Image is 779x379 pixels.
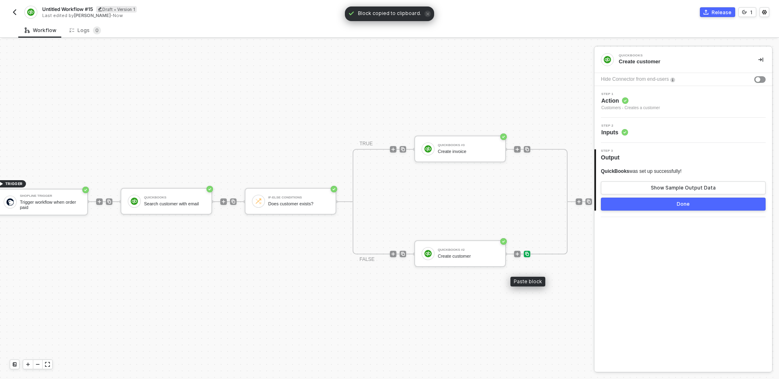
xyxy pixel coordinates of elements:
img: integration-icon [27,9,34,16]
img: copy-paste [107,199,112,204]
div: Step 3Output QuickBookswas set up successfully!Show Sample Output DataDone [594,149,772,211]
span: icon-play [97,199,102,204]
button: back [10,7,19,17]
span: Step 1 [601,93,660,96]
button: Release [700,7,735,17]
span: [PERSON_NAME] [74,13,111,18]
span: icon-expand [45,362,50,367]
div: Create invoice [438,149,499,154]
span: icon-play [391,252,396,256]
span: icon-success-page [500,134,507,140]
span: icon-versioning [742,10,747,15]
img: icon [424,250,432,257]
span: TRIGGER [5,181,23,187]
div: Last edited by - Now [42,13,389,19]
span: icon-success-page [331,186,337,192]
div: QuickBooks [144,196,205,199]
img: copy-paste [525,252,529,256]
span: Inputs [601,128,628,136]
div: Show Sample Output Data [651,185,716,191]
img: icon [255,198,262,205]
div: Logs [69,26,101,34]
div: Step 2Inputs [594,124,772,136]
div: Step 1Action Customers - Creates a customer [594,93,772,111]
div: Done [677,201,690,207]
img: icon-info [670,78,675,82]
div: Workflow [25,27,56,34]
span: icon-success-page [500,238,507,245]
span: icon-play [515,147,520,152]
div: Create customer [619,58,745,65]
img: copy-paste [400,252,405,256]
span: icon-success-page [82,187,89,193]
span: icon-check [348,10,355,17]
div: TRUE [359,140,373,148]
span: Step 3 [601,149,623,153]
span: Untitled Workflow #15 [42,6,93,13]
div: If-Else Conditions [268,196,329,199]
button: 1 [738,7,756,17]
span: Action [601,97,660,105]
span: icon-play [26,362,30,367]
span: icon-play [515,252,520,256]
img: copy-paste [231,199,236,204]
span: icon-success-page [207,186,213,192]
span: icon-play [577,199,581,204]
div: Does customer exists? [268,201,329,207]
span: icon-settings [762,10,767,15]
span: icon-play [391,147,396,152]
div: Release [712,9,732,16]
div: 1 [750,9,753,16]
span: Step 2 [601,124,628,127]
span: QuickBooks [601,168,629,174]
img: icon [6,198,14,206]
div: FALSE [359,256,374,263]
div: Search customer with email [144,201,205,207]
div: Create customer [438,254,499,259]
img: copy-paste [525,147,529,152]
sup: 0 [93,26,101,34]
img: integration-icon [604,56,611,63]
span: icon-commerce [704,10,708,15]
span: icon-play [221,199,226,204]
div: Customers - Creates a customer [601,105,660,111]
img: back [11,9,18,15]
div: QuickBooks [619,54,740,57]
button: Show Sample Output Data [601,181,766,194]
span: icon-close [424,11,431,17]
img: copy-paste [586,199,591,204]
img: icon [424,145,432,153]
button: Done [601,198,766,211]
div: QuickBooks #2 [438,248,499,252]
span: icon-edit [98,7,102,11]
span: icon-collapse-right [758,57,763,62]
div: Trigger workflow when order paid [20,200,81,210]
div: Paste block [510,277,545,286]
div: QuickBooks #3 [438,144,499,147]
div: Draft • Version 1 [96,6,137,13]
img: copy-paste [400,147,405,152]
span: icon-minus [35,362,40,367]
img: icon [131,198,138,205]
span: Block copied to clipboard. [358,10,421,18]
div: Shopline Trigger [20,194,81,198]
div: was set up successfully! [601,168,682,175]
span: Output [601,153,623,162]
div: Hide Connector from end-users [601,75,669,83]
